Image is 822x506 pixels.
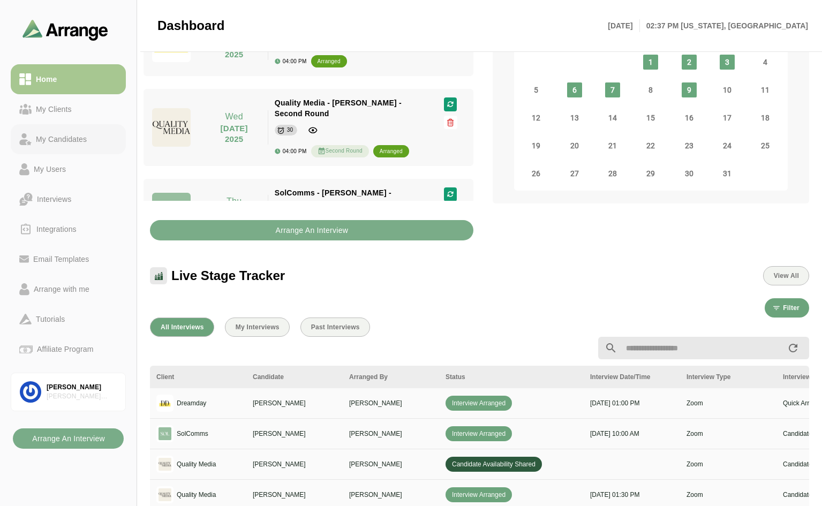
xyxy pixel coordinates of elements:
span: Friday, October 31, 2025 [720,166,735,181]
div: Home [32,73,61,86]
img: arrangeai-name-small-logo.4d2b8aee.svg [22,19,108,40]
span: Wednesday, October 15, 2025 [643,110,658,125]
p: Quality Media [177,490,216,500]
p: [PERSON_NAME] [349,398,433,408]
span: Interview Arranged [446,487,512,502]
div: 04:00 PM [275,58,307,64]
span: Saturday, October 18, 2025 [758,110,773,125]
a: My Users [11,154,126,184]
span: Saturday, October 4, 2025 [758,55,773,70]
div: Affiliate Program [33,343,97,356]
span: All Interviews [160,323,204,331]
div: 30 [287,125,293,135]
p: [PERSON_NAME] [253,398,336,408]
span: Live Stage Tracker [171,268,285,284]
span: Friday, October 3, 2025 [720,55,735,70]
div: Arrange with me [29,283,94,296]
p: [PERSON_NAME] [253,490,336,500]
span: Sunday, October 19, 2025 [529,138,544,153]
span: Thursday, October 2, 2025 [682,55,697,70]
p: [DATE] 01:00 PM [590,398,674,408]
div: Tutorials [32,313,69,326]
a: My Candidates [11,124,126,154]
span: Tuesday, October 7, 2025 [605,82,620,97]
a: Arrange with me [11,274,126,304]
p: [PERSON_NAME] [349,429,433,439]
a: Email Templates [11,244,126,274]
div: Interview Type [687,372,770,382]
span: Monday, October 20, 2025 [567,138,582,153]
span: Interview Arranged [446,396,512,411]
button: Past Interviews [300,318,370,337]
img: logo [156,395,174,412]
p: Thu [207,195,261,208]
a: Integrations [11,214,126,244]
span: Past Interviews [311,323,360,331]
div: Interviews [33,193,76,206]
span: Tuesday, October 14, 2025 [605,110,620,125]
i: appended action [787,342,800,354]
span: Dashboard [157,18,224,34]
button: All Interviews [150,318,214,337]
div: arranged [318,56,341,67]
span: Thursday, October 9, 2025 [682,82,697,97]
a: Home [11,64,126,94]
p: Zoom [687,398,770,408]
p: [PERSON_NAME] [253,459,336,469]
span: Candidate Availability Shared [446,457,542,472]
img: logo [156,486,174,503]
div: My Users [29,163,70,176]
span: Thursday, October 30, 2025 [682,166,697,181]
div: My Clients [32,103,76,116]
img: logo [156,456,174,473]
span: My Interviews [235,323,280,331]
p: Zoom [687,429,770,439]
span: Filter [782,304,800,312]
div: Interview Date/Time [590,372,674,382]
div: Candidate [253,372,336,382]
div: 04:00 PM [275,148,307,154]
a: Interviews [11,184,126,214]
span: Sunday, October 5, 2025 [529,82,544,97]
span: Friday, October 24, 2025 [720,138,735,153]
span: Wednesday, October 22, 2025 [643,138,658,153]
p: Wed [207,110,261,123]
b: Arrange An Interview [32,428,105,449]
span: SolComms - [PERSON_NAME] - [275,188,391,197]
span: Monday, October 13, 2025 [567,110,582,125]
p: Zoom [687,490,770,500]
div: Email Templates [29,253,93,266]
span: Interview Arranged [446,426,512,441]
div: [PERSON_NAME] [47,383,117,392]
p: 02:37 PM [US_STATE], [GEOGRAPHIC_DATA] [640,19,808,32]
button: Arrange An Interview [13,428,124,449]
p: [DATE] 01:30 PM [590,490,674,500]
div: Integrations [32,223,81,236]
p: [PERSON_NAME] [349,459,433,469]
p: Quality Media [177,459,216,469]
button: My Interviews [225,318,290,337]
a: Affiliate Program [11,334,126,364]
img: logo [156,425,174,442]
button: Arrange An Interview [150,220,473,240]
div: arranged [380,146,403,157]
a: My Clients [11,94,126,124]
img: quality_media_logo.jpg [152,108,191,147]
span: Monday, October 6, 2025 [567,82,582,97]
span: View All [773,272,799,280]
span: Wednesday, October 1, 2025 [643,55,658,70]
div: Second Round [311,145,369,157]
p: [DATE] [608,19,639,32]
span: Wednesday, October 8, 2025 [643,82,658,97]
a: Tutorials [11,304,126,334]
div: Status [446,372,577,382]
span: Sunday, October 12, 2025 [529,110,544,125]
p: [PERSON_NAME] [349,490,433,500]
span: Thursday, October 16, 2025 [682,110,697,125]
p: [DATE] 2025 [207,123,261,145]
a: [PERSON_NAME][PERSON_NAME] Associates [11,373,126,411]
p: [PERSON_NAME] [253,429,336,439]
p: Dreamday [177,398,206,408]
span: Quality Media - [PERSON_NAME] - Second Round [275,99,402,118]
span: Wednesday, October 29, 2025 [643,166,658,181]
